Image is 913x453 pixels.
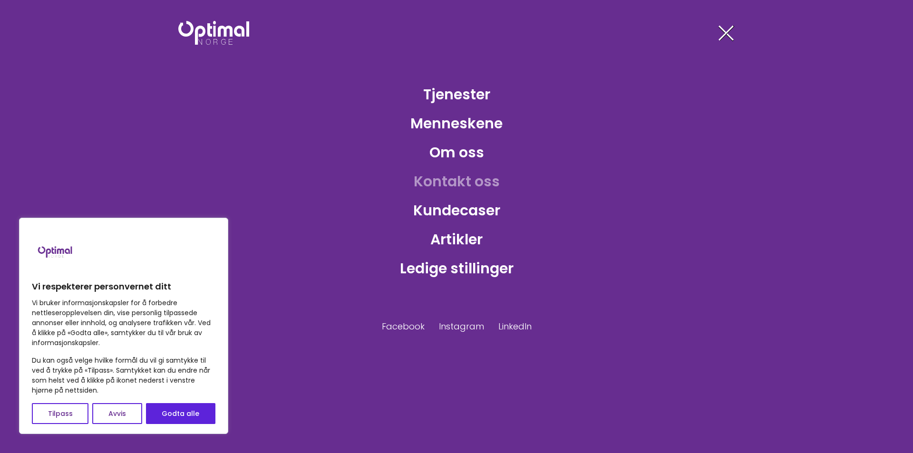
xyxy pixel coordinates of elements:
a: Om oss [422,137,492,168]
a: Ledige stillinger [392,253,521,284]
a: Kontakt oss [406,166,507,197]
button: Avvis [92,403,142,424]
img: Optimal Norge [178,21,249,45]
a: Instagram [439,320,484,333]
a: Facebook [382,320,425,333]
p: Vi respekterer personvernet ditt [32,281,215,292]
a: Menneskene [403,108,510,139]
a: Artikler [423,224,490,255]
p: Du kan også velge hvilke formål du vil gi samtykke til ved å trykke på «Tilpass». Samtykket kan d... [32,356,215,395]
p: Vi bruker informasjonskapsler for å forbedre nettleseropplevelsen din, vise personlig tilpassede ... [32,298,215,348]
div: Vi respekterer personvernet ditt [19,218,228,434]
button: Godta alle [146,403,215,424]
img: Brand logo [32,228,79,275]
a: Kundecaser [406,195,508,226]
a: Tjenester [416,79,498,110]
a: LinkedIn [498,320,532,333]
button: Tilpass [32,403,88,424]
